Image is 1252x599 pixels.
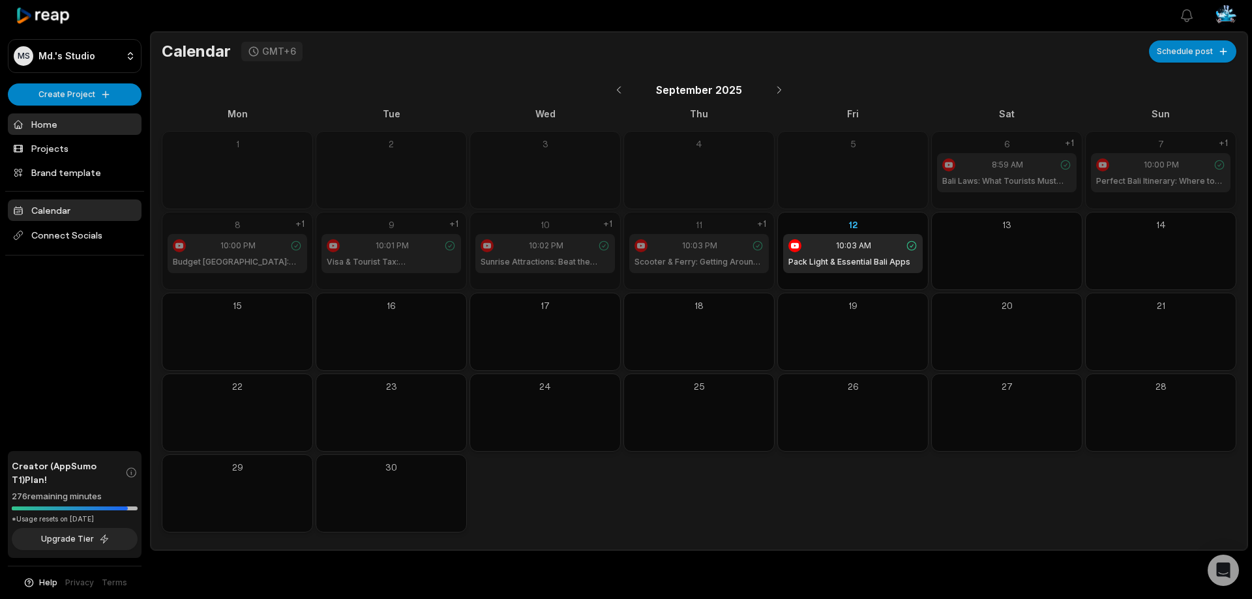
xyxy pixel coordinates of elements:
[469,107,621,121] div: Wed
[321,218,461,231] div: 9
[173,256,302,268] h1: Budget [GEOGRAPHIC_DATA]: Affordable Travel Tips
[836,240,871,252] span: 10:03 AM
[475,218,615,231] div: 10
[529,240,563,252] span: 10:02 PM
[12,528,138,550] button: Upgrade Tier
[475,137,615,151] div: 3
[1208,555,1239,586] div: Open Intercom Messenger
[783,218,923,231] div: 12
[1085,107,1236,121] div: Sun
[65,577,94,589] a: Privacy
[14,46,33,66] div: MS
[1144,159,1179,171] span: 10:00 PM
[629,218,769,231] div: 11
[162,42,231,61] h1: Calendar
[937,137,1077,151] div: 6
[23,577,57,589] button: Help
[788,256,910,268] h1: Pack Light & Essential Bali Apps
[8,138,142,159] a: Projects
[656,82,742,98] span: September 2025
[12,490,138,503] div: 276 remaining minutes
[39,577,57,589] span: Help
[327,256,456,268] h1: Visa & Tourist Tax: [GEOGRAPHIC_DATA] Entry Tips
[12,514,138,524] div: *Usage resets on [DATE]
[262,46,296,57] div: GMT+6
[623,107,775,121] div: Thu
[102,577,127,589] a: Terms
[931,107,1082,121] div: Sat
[777,107,929,121] div: Fri
[220,240,256,252] span: 10:00 PM
[8,83,142,106] button: Create Project
[38,50,95,62] p: Md.'s Studio
[481,256,610,268] h1: Sunrise Attractions: Beat the Crowds
[8,224,142,247] span: Connect Socials
[682,240,717,252] span: 10:03 PM
[168,218,307,231] div: 8
[1091,137,1230,151] div: 7
[8,199,142,221] a: Calendar
[8,113,142,135] a: Home
[1096,175,1225,187] h1: Perfect Bali Itinerary: Where to Go
[12,459,125,486] span: Creator (AppSumo T1) Plan!
[168,137,307,151] div: 1
[634,256,764,268] h1: Scooter & Ferry: Getting Around [GEOGRAPHIC_DATA]
[8,162,142,183] a: Brand template
[376,240,409,252] span: 10:01 PM
[321,137,461,151] div: 2
[629,137,769,151] div: 4
[942,175,1071,187] h1: Bali Laws: What Tourists Must Know
[783,137,923,151] div: 5
[162,107,313,121] div: Mon
[316,107,467,121] div: Tue
[1149,40,1236,63] button: Schedule post
[992,159,1023,171] span: 8:59 AM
